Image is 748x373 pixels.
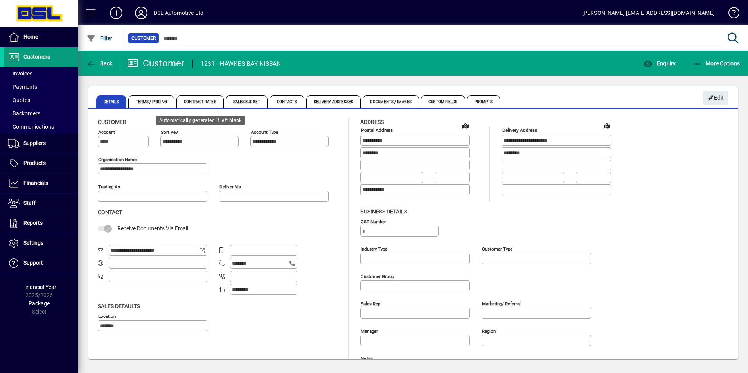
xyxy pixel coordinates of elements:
[85,56,115,70] button: Back
[582,7,715,19] div: [PERSON_NAME] [EMAIL_ADDRESS][DOMAIN_NAME]
[4,253,78,273] a: Support
[251,129,278,135] mat-label: Account Type
[707,91,724,104] span: Edit
[128,95,175,108] span: Terms / Pricing
[361,301,380,306] mat-label: Sales rep
[4,134,78,153] a: Suppliers
[154,7,203,19] div: DSL Automotive Ltd
[703,91,728,105] button: Edit
[117,225,188,231] span: Receive Documents Via Email
[4,93,78,107] a: Quotes
[4,27,78,47] a: Home
[23,260,43,266] span: Support
[98,313,116,319] mat-label: Location
[96,95,126,108] span: Details
[360,208,407,215] span: Business details
[201,57,281,70] div: 1231 - HAWKES BAY NISSAN
[363,95,419,108] span: Documents / Images
[641,56,678,70] button: Enquiry
[8,70,32,77] span: Invoices
[98,303,140,309] span: Sales defaults
[23,54,50,60] span: Customers
[23,240,43,246] span: Settings
[692,60,740,66] span: More Options
[22,284,56,290] span: Financial Year
[23,160,46,166] span: Products
[482,301,521,306] mat-label: Marketing/ Referral
[482,246,512,251] mat-label: Customer type
[4,120,78,133] a: Communications
[98,119,126,125] span: Customer
[98,184,120,190] mat-label: Trading as
[601,119,613,132] a: View on map
[4,107,78,120] a: Backorders
[4,233,78,253] a: Settings
[360,119,384,125] span: Address
[85,31,115,45] button: Filter
[23,140,46,146] span: Suppliers
[176,95,223,108] span: Contract Rates
[219,184,241,190] mat-label: Deliver via
[361,273,394,279] mat-label: Customer group
[467,95,500,108] span: Prompts
[131,34,156,42] span: Customer
[23,220,43,226] span: Reports
[361,246,387,251] mat-label: Industry type
[643,60,676,66] span: Enquiry
[459,119,472,132] a: View on map
[8,97,30,103] span: Quotes
[127,57,185,70] div: Customer
[421,95,465,108] span: Custom Fields
[86,60,113,66] span: Back
[98,209,122,215] span: Contact
[306,95,361,108] span: Delivery Addresses
[8,124,54,130] span: Communications
[29,300,50,307] span: Package
[161,129,178,135] mat-label: Sort key
[4,80,78,93] a: Payments
[98,157,137,162] mat-label: Organisation name
[8,110,40,117] span: Backorders
[361,355,373,361] mat-label: Notes
[23,34,38,40] span: Home
[8,84,37,90] span: Payments
[4,213,78,233] a: Reports
[86,35,113,41] span: Filter
[129,6,154,20] button: Profile
[226,95,268,108] span: Sales Budget
[4,154,78,173] a: Products
[4,67,78,80] a: Invoices
[156,116,245,125] div: Automatically generated if left blank
[78,56,121,70] app-page-header-button: Back
[23,200,36,206] span: Staff
[4,174,78,193] a: Financials
[690,56,742,70] button: More Options
[482,328,496,334] mat-label: Region
[4,194,78,213] a: Staff
[723,2,738,27] a: Knowledge Base
[104,6,129,20] button: Add
[23,180,48,186] span: Financials
[98,129,115,135] mat-label: Account
[361,328,378,334] mat-label: Manager
[361,219,386,224] mat-label: GST Number
[270,95,304,108] span: Contacts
